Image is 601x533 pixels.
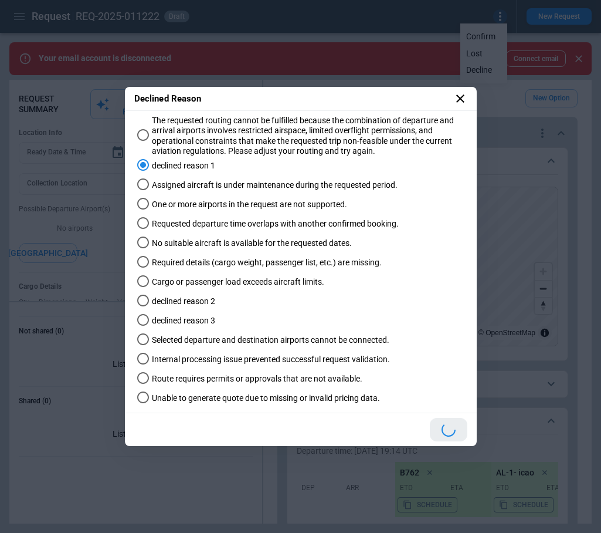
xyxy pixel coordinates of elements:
span: declined reason 1 [152,161,215,171]
span: Requested departure time overlaps with another confirmed booking. [152,219,399,229]
span: Assigned aircraft is under maintenance during the requested period. [152,180,398,190]
span: Required details (cargo weight, passenger list, etc.) are missing. [152,258,382,268]
span: Internal processing issue prevented successful request validation. [152,355,390,365]
h2: Declined Reason [125,87,477,111]
span: declined reason 2 [152,296,215,306]
span: Cargo or passenger load exceeds aircraft limits. [152,277,324,287]
span: Selected departure and destination airports cannot be connected. [152,335,389,345]
span: Route requires permits or approvals that are not available. [152,374,362,384]
span: No suitable aircraft is available for the requested dates. [152,238,352,248]
span: One or more airports in the request are not supported. [152,200,347,210]
span: The requested routing cannot be fulfilled because the combination of departure and arrival airpor... [152,116,458,156]
span: Unable to generate quote due to missing or invalid pricing data. [152,393,380,403]
span: declined reason 3 [152,316,215,326]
